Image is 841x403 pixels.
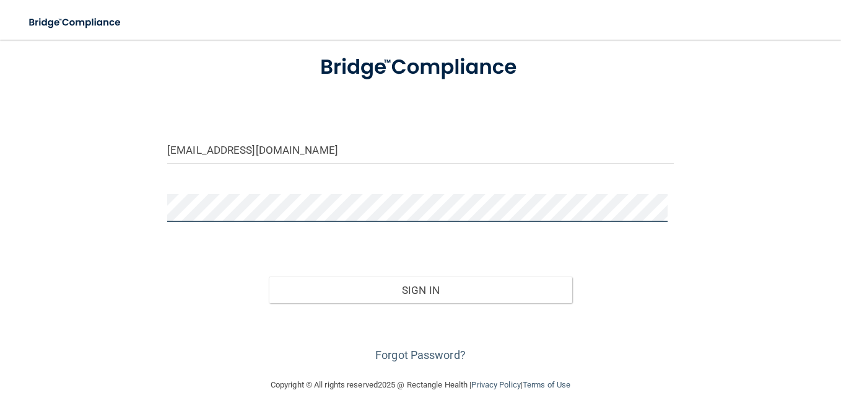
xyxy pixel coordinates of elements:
[298,40,543,95] img: bridge_compliance_login_screen.278c3ca4.svg
[269,277,573,304] button: Sign In
[19,10,133,35] img: bridge_compliance_login_screen.278c3ca4.svg
[523,380,570,389] a: Terms of Use
[167,136,674,164] input: Email
[471,380,520,389] a: Privacy Policy
[375,348,466,361] a: Forgot Password?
